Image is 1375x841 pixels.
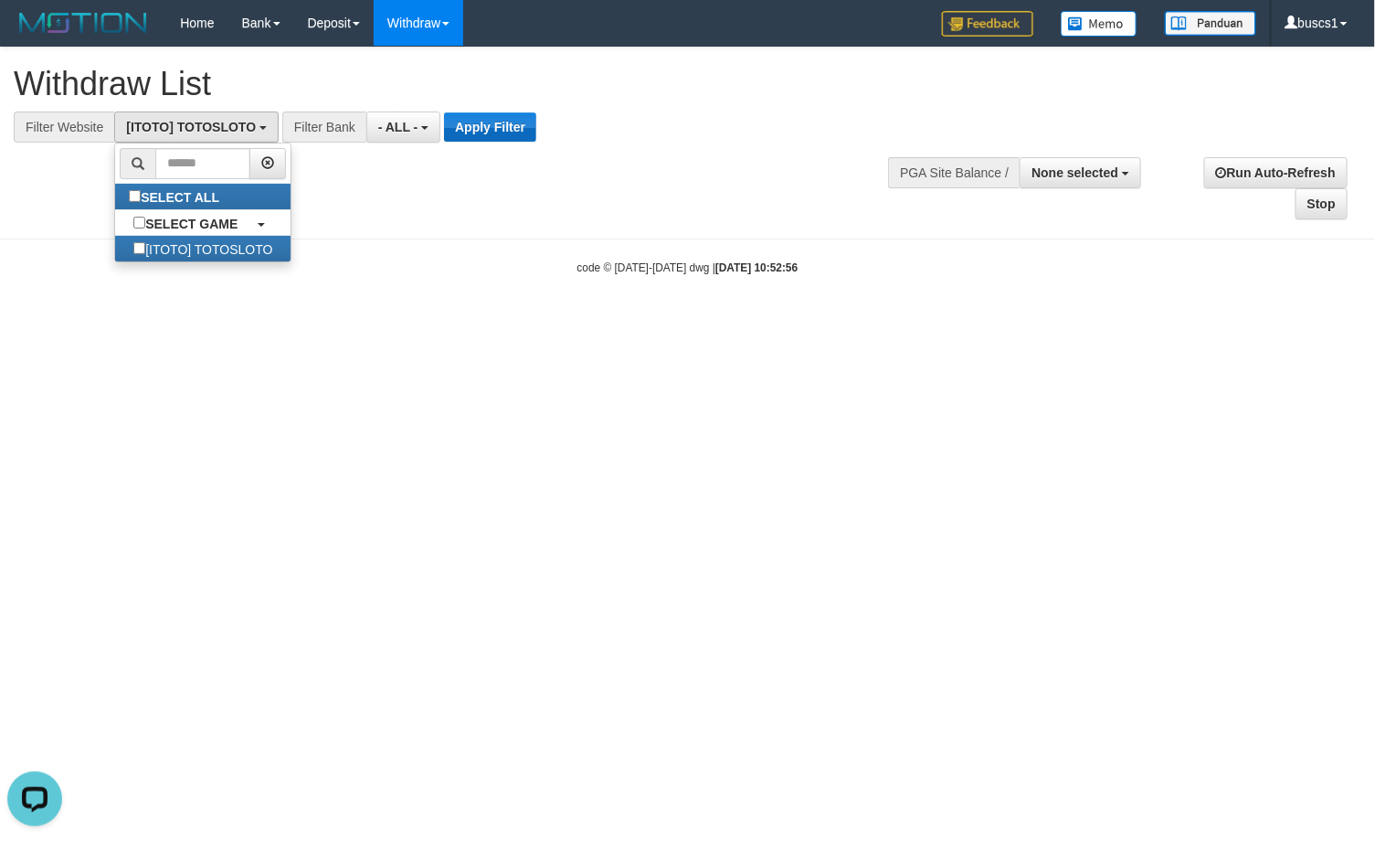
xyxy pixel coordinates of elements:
[7,7,62,62] button: Open LiveChat chat widget
[1296,188,1348,219] a: Stop
[282,112,366,143] div: Filter Bank
[133,242,145,254] input: [ITOTO] TOTOSLOTO
[366,112,440,143] button: - ALL -
[114,112,279,143] button: [ITOTO] TOTOSLOTO
[126,120,256,134] span: [ITOTO] TOTOSLOTO
[115,236,291,261] label: [ITOTO] TOTOSLOTO
[1031,165,1118,180] span: None selected
[444,112,536,142] button: Apply Filter
[1020,157,1141,188] button: None selected
[115,210,291,236] a: SELECT GAME
[715,261,798,274] strong: [DATE] 10:52:56
[1165,11,1256,36] img: panduan.png
[942,11,1033,37] img: Feedback.jpg
[129,190,141,202] input: SELECT ALL
[115,184,238,209] label: SELECT ALL
[378,120,418,134] span: - ALL -
[888,157,1020,188] div: PGA Site Balance /
[14,66,898,102] h1: Withdraw List
[1204,157,1348,188] a: Run Auto-Refresh
[14,112,114,143] div: Filter Website
[145,217,238,231] b: SELECT GAME
[1061,11,1137,37] img: Button%20Memo.svg
[133,217,145,229] input: SELECT GAME
[577,261,799,274] small: code © [DATE]-[DATE] dwg |
[14,9,153,37] img: MOTION_logo.png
